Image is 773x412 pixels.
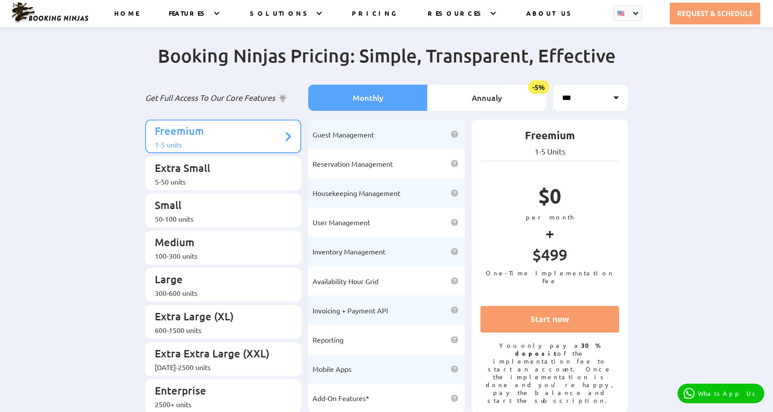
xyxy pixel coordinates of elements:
[313,159,393,168] span: Reservation Management
[352,9,398,27] a: PRICING
[313,364,351,373] span: Mobile Apps
[451,365,458,373] img: help icon
[114,9,139,27] a: HOME
[451,306,458,314] img: help icon
[480,147,620,156] p: 1-5 Units
[451,219,458,226] img: help icon
[155,140,283,149] div: 1-5 units
[313,130,374,139] span: Guest Management
[169,9,208,27] a: FEATURES
[155,272,283,288] p: Large
[451,277,458,285] img: help icon
[313,189,400,197] span: Housekeeping Management
[155,363,283,371] div: [DATE]-2500 units
[313,306,388,315] span: Invoicing + Payment API
[480,245,620,269] p: $499
[155,198,283,214] p: Small
[515,341,601,357] strong: 30% deposit
[155,288,283,297] div: 300-600 units
[308,85,427,111] li: Monthly
[480,306,620,333] a: Start now
[480,221,620,245] p: +
[155,235,283,251] p: Medium
[480,341,620,404] p: You only pay a of the implementation fee to start an account. Once the implementation is done and...
[451,130,458,138] img: help icon
[155,124,283,140] p: Freemium
[155,384,283,400] p: Enterprise
[451,248,458,255] img: help icon
[528,80,549,94] span: -5%
[155,214,283,223] div: 50-100 units
[678,384,764,403] a: WhatsApp Us
[313,277,378,285] span: Availability Hour Grid
[313,394,369,402] span: Add-On Features*
[427,85,546,111] li: Annualy
[250,9,311,27] a: SOLUTIONS
[155,347,283,363] p: Extra Extra Large (XXL)
[526,9,575,27] a: ABOUT US
[155,251,283,260] div: 100-300 units
[313,335,344,344] span: Reporting
[428,9,485,27] a: RESOURCES
[155,400,283,409] div: 2500+ units
[451,160,458,167] img: help icon
[480,183,620,213] p: $0
[313,218,370,227] span: User Management
[313,247,385,256] span: Inventory Management
[155,161,283,177] p: Extra Small
[698,390,758,397] p: WhatsApp Us
[155,326,283,334] div: 600-1500 units
[480,128,620,147] p: Freemium
[451,395,458,402] img: help icon
[155,309,283,326] p: Extra Large (XL)
[480,269,620,285] p: One-Time Implementation Fee
[451,189,458,197] img: help icon
[451,336,458,343] img: help icon
[480,213,620,221] p: per month
[145,93,302,103] p: Get Full Access To Our Core Features
[145,44,628,85] h2: Booking Ninjas Pricing: Simple, Transparent, Effective
[155,177,283,186] div: 5-50 units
